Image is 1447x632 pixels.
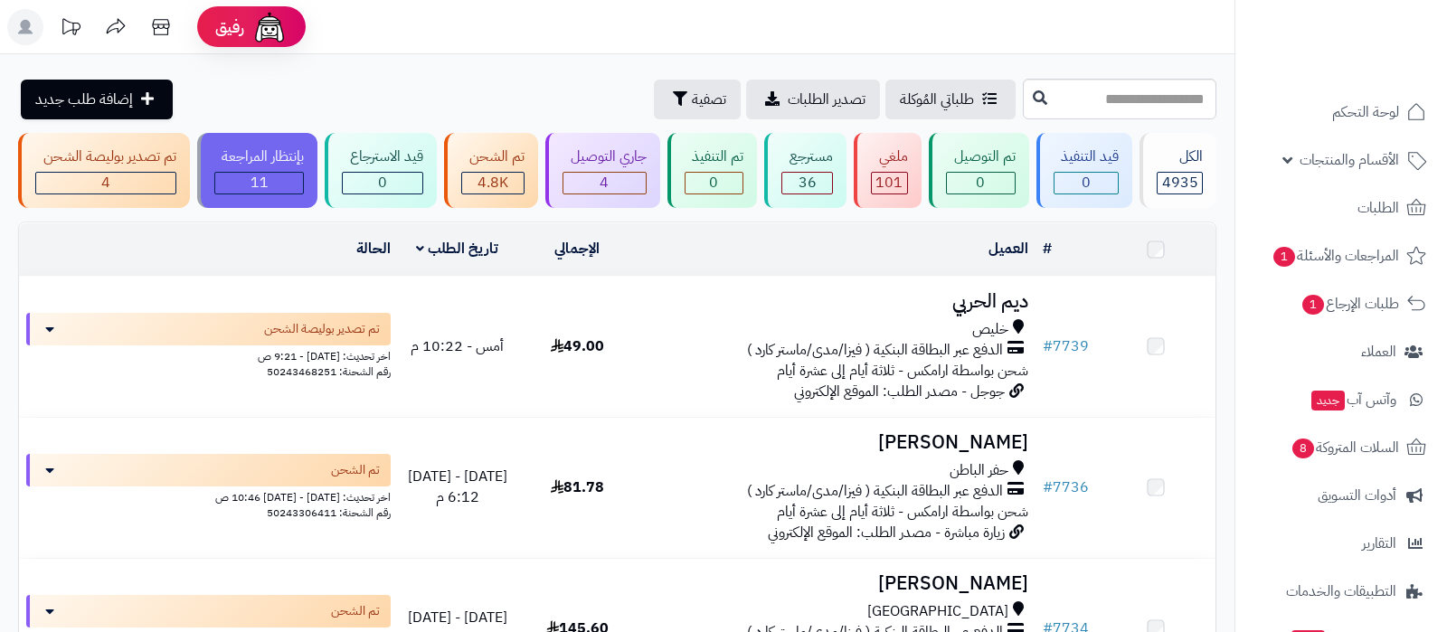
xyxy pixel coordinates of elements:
span: 1 [1273,247,1295,267]
div: بإنتظار المراجعة [214,146,305,167]
span: [GEOGRAPHIC_DATA] [867,601,1008,622]
span: تصدير الطلبات [788,89,865,110]
div: تم الشحن [461,146,525,167]
div: قيد التنفيذ [1054,146,1120,167]
span: تصفية [692,89,726,110]
span: أدوات التسويق [1318,483,1396,508]
a: تصدير الطلبات [746,80,880,119]
div: قيد الاسترجاع [342,146,423,167]
span: المراجعات والأسئلة [1272,243,1399,269]
button: تصفية [654,80,741,119]
a: الطلبات [1246,186,1436,230]
a: مسترجع 36 [761,133,850,208]
span: خليص [972,319,1008,340]
span: [DATE] - [DATE] 6:12 م [408,466,507,508]
span: تم تصدير بوليصة الشحن [264,320,380,338]
a: لوحة التحكم [1246,90,1436,134]
span: التطبيقات والخدمات [1286,579,1396,604]
div: 4 [563,173,646,193]
a: تاريخ الطلب [416,238,498,259]
h3: [PERSON_NAME] [644,432,1028,453]
div: 4778 [462,173,524,193]
a: أدوات التسويق [1246,474,1436,517]
span: 81.78 [551,476,604,498]
span: رقم الشحنة: 50243468251 [267,363,391,380]
a: التطبيقات والخدمات [1246,570,1436,613]
span: 4 [101,172,110,193]
div: ملغي [871,146,908,167]
a: العملاء [1246,330,1436,373]
a: #7736 [1043,476,1089,498]
span: 0 [709,172,718,193]
span: 0 [1082,172,1091,193]
span: تم الشحن [331,602,380,620]
span: حفر الباطن [950,460,1008,481]
span: شحن بواسطة ارامكس - ثلاثة أيام إلى عشرة أيام [777,501,1028,523]
span: جوجل - مصدر الطلب: الموقع الإلكتروني [794,381,1005,402]
span: جديد [1311,391,1345,410]
span: رقم الشحنة: 50243306411 [267,505,391,521]
span: وآتس آب [1310,387,1396,412]
span: إضافة طلب جديد [35,89,133,110]
div: جاري التوصيل [563,146,647,167]
span: الدفع عبر البطاقة البنكية ( فيزا/مدى/ماستر كارد ) [747,340,1003,361]
a: المراجعات والأسئلة1 [1246,234,1436,278]
div: تم تصدير بوليصة الشحن [35,146,176,167]
a: قيد التنفيذ 0 [1033,133,1137,208]
div: تم التوصيل [946,146,1016,167]
span: شحن بواسطة ارامكس - ثلاثة أيام إلى عشرة أيام [777,360,1028,382]
h3: ديم الحربي [644,291,1028,312]
div: اخر تحديث: [DATE] - 9:21 ص [26,345,391,364]
span: 0 [378,172,387,193]
span: رفيق [215,16,244,38]
a: الحالة [356,238,391,259]
span: 4935 [1162,172,1198,193]
span: 1 [1302,295,1324,315]
span: # [1043,335,1053,357]
span: التقارير [1362,531,1396,556]
span: طلباتي المُوكلة [900,89,974,110]
a: تم تصدير بوليصة الشحن 4 [14,133,194,208]
div: 36 [782,173,832,193]
span: أمس - 10:22 م [411,335,504,357]
span: زيارة مباشرة - مصدر الطلب: الموقع الإلكتروني [768,522,1005,543]
div: مسترجع [781,146,833,167]
a: التقارير [1246,522,1436,565]
span: لوحة التحكم [1332,99,1399,125]
img: logo-2.png [1324,14,1430,52]
span: الأقسام والمنتجات [1300,147,1399,173]
span: 101 [875,172,903,193]
span: 8 [1292,439,1314,458]
div: 0 [947,173,1015,193]
a: العميل [988,238,1028,259]
a: السلات المتروكة8 [1246,426,1436,469]
div: تم التنفيذ [685,146,744,167]
h3: [PERSON_NAME] [644,573,1028,594]
span: تم الشحن [331,461,380,479]
img: ai-face.png [251,9,288,45]
a: #7739 [1043,335,1089,357]
a: وآتس آبجديد [1246,378,1436,421]
div: 0 [343,173,422,193]
span: 4.8K [478,172,508,193]
a: # [1043,238,1052,259]
a: بإنتظار المراجعة 11 [194,133,322,208]
div: الكل [1157,146,1203,167]
a: قيد الاسترجاع 0 [321,133,440,208]
span: العملاء [1361,339,1396,364]
a: تم الشحن 4.8K [440,133,542,208]
a: تم التوصيل 0 [925,133,1033,208]
span: 11 [251,172,269,193]
div: 101 [872,173,907,193]
div: 0 [1055,173,1119,193]
a: تم التنفيذ 0 [664,133,761,208]
div: اخر تحديث: [DATE] - [DATE] 10:46 ص [26,486,391,505]
span: الطلبات [1357,195,1399,221]
span: 4 [600,172,609,193]
a: تحديثات المنصة [48,9,93,50]
div: 11 [215,173,304,193]
span: السلات المتروكة [1291,435,1399,460]
span: 0 [976,172,985,193]
a: الإجمالي [554,238,600,259]
a: طلباتي المُوكلة [885,80,1016,119]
